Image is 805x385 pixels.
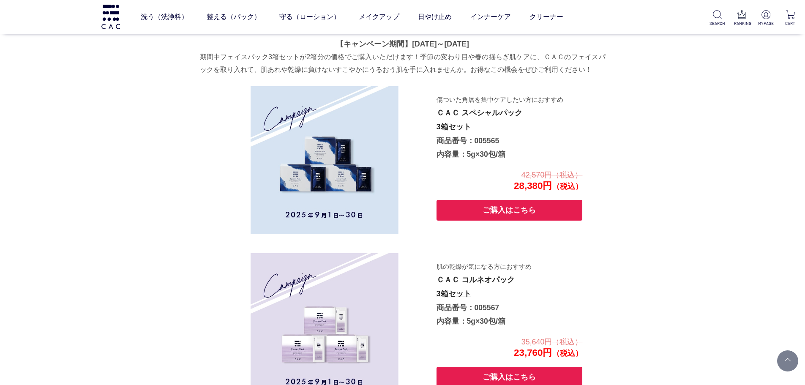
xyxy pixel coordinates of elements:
[521,171,583,179] span: 42,570円（税込）
[470,5,511,29] a: インナーケア
[418,5,452,29] a: 日やけ止め
[783,10,798,27] a: CART
[783,20,798,27] p: CART
[437,200,583,221] button: ご購入はこちら
[100,5,121,29] img: logo
[758,10,774,27] a: MYPAGE
[437,93,582,161] p: 商品番号：005565 内容量：5g×30包/箱
[279,5,340,29] a: 守る（ローション）
[437,263,532,276] span: 肌の乾燥が気になる方におすすめ
[207,5,261,29] a: 整える（パック）
[521,338,583,346] span: 35,640円（税込）
[359,5,399,29] a: メイクアップ
[436,336,583,359] p: 23,760円
[141,5,188,29] a: 洗う（洗浄料）
[552,182,583,191] span: （税込）
[200,51,606,76] p: 期間中フェイスパック3箱セットが2箱分の価格でご購入いただけます！季節の変わり目や春の揺らぎ肌ケアに、ＣＡＣのフェイスパックを取り入れて、肌あれや乾燥に負けないすこやかにうるおう肌を手に入れませ...
[709,10,725,27] a: SEARCH
[437,259,582,328] p: 商品番号：005567 内容量：5g×30包/箱
[734,10,750,27] a: RANKING
[709,20,725,27] p: SEARCH
[437,109,522,131] a: ＣＡＣ スペシャルパック3箱セット
[529,5,563,29] a: クリーナー
[758,20,774,27] p: MYPAGE
[734,20,750,27] p: RANKING
[436,169,583,192] p: 28,380円
[437,276,515,298] a: ＣＡＣ コルネオパック3箱セット
[552,349,583,358] span: （税込）
[251,86,398,234] img: 005565.jpg
[437,96,563,109] span: 傷ついた角層を集中ケアしたい方におすすめ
